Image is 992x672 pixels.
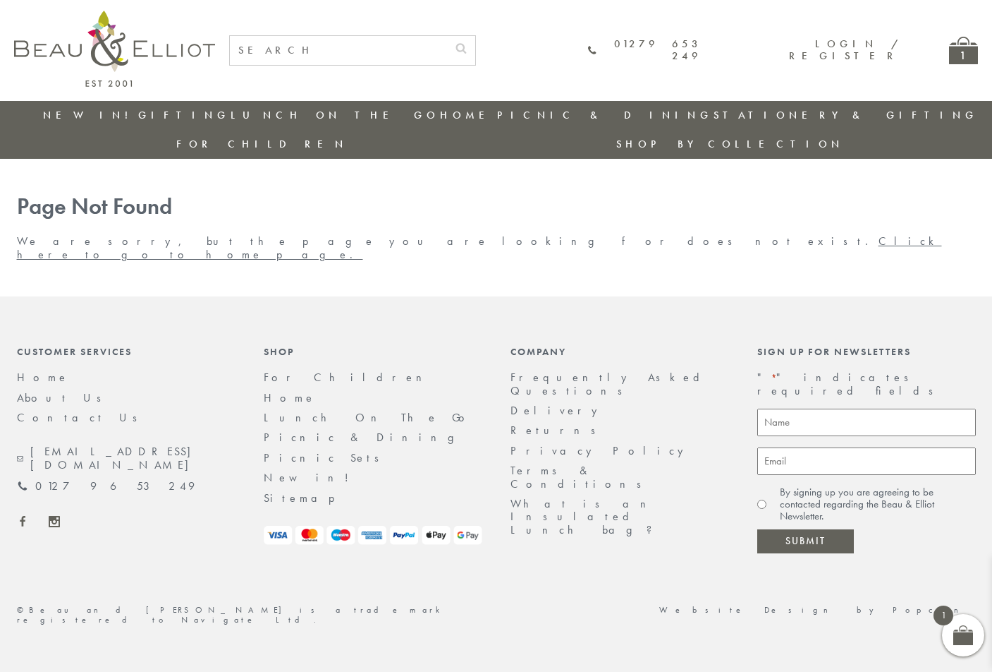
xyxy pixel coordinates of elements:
[264,470,359,485] a: New in!
[659,604,976,616] a: Website Design by Popcorn
[264,450,388,465] a: Picnic Sets
[757,346,976,357] div: Sign up for newsletters
[757,371,976,397] p: " " indicates required fields
[176,137,348,151] a: For Children
[17,346,235,357] div: Customer Services
[264,430,468,445] a: Picnic & Dining
[440,108,496,122] a: Home
[757,409,976,436] input: Name
[3,194,990,261] div: We are sorry, but the page you are looking for does not exist.
[780,486,976,523] label: By signing up you are agreeing to be contacted regarding the Beau & Elliot Newsletter.
[714,108,978,122] a: Stationery & Gifting
[949,37,978,64] a: 1
[17,390,111,405] a: About Us
[17,410,147,425] a: Contact Us
[497,108,713,122] a: Picnic & Dining
[264,390,316,405] a: Home
[757,529,854,553] input: Submit
[264,526,482,545] img: payment-logos.png
[264,346,482,357] div: Shop
[510,463,651,491] a: Terms & Conditions
[17,194,976,220] h1: Page Not Found
[510,423,605,438] a: Returns
[264,410,473,425] a: Lunch On The Go
[264,370,433,385] a: For Children
[17,370,69,385] a: Home
[17,480,195,493] a: 01279 653 249
[510,370,709,397] a: Frequently Asked Questions
[933,606,953,625] span: 1
[230,36,447,65] input: SEARCH
[17,234,942,261] a: Click here to go to home page.
[510,496,663,537] a: What is an Insulated Lunch bag?
[510,403,605,418] a: Delivery
[231,108,439,122] a: Lunch On The Go
[789,37,900,63] a: Login / Register
[616,137,844,151] a: Shop by collection
[43,108,137,122] a: New in!
[138,108,230,122] a: Gifting
[757,448,976,475] input: Email
[510,443,691,458] a: Privacy Policy
[264,491,354,505] a: Sitemap
[510,346,729,357] div: Company
[14,11,215,87] img: logo
[17,445,235,472] a: [EMAIL_ADDRESS][DOMAIN_NAME]
[588,38,701,63] a: 01279 653 249
[3,606,496,625] div: ©Beau and [PERSON_NAME] is a trademark registered to Navigate Ltd.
